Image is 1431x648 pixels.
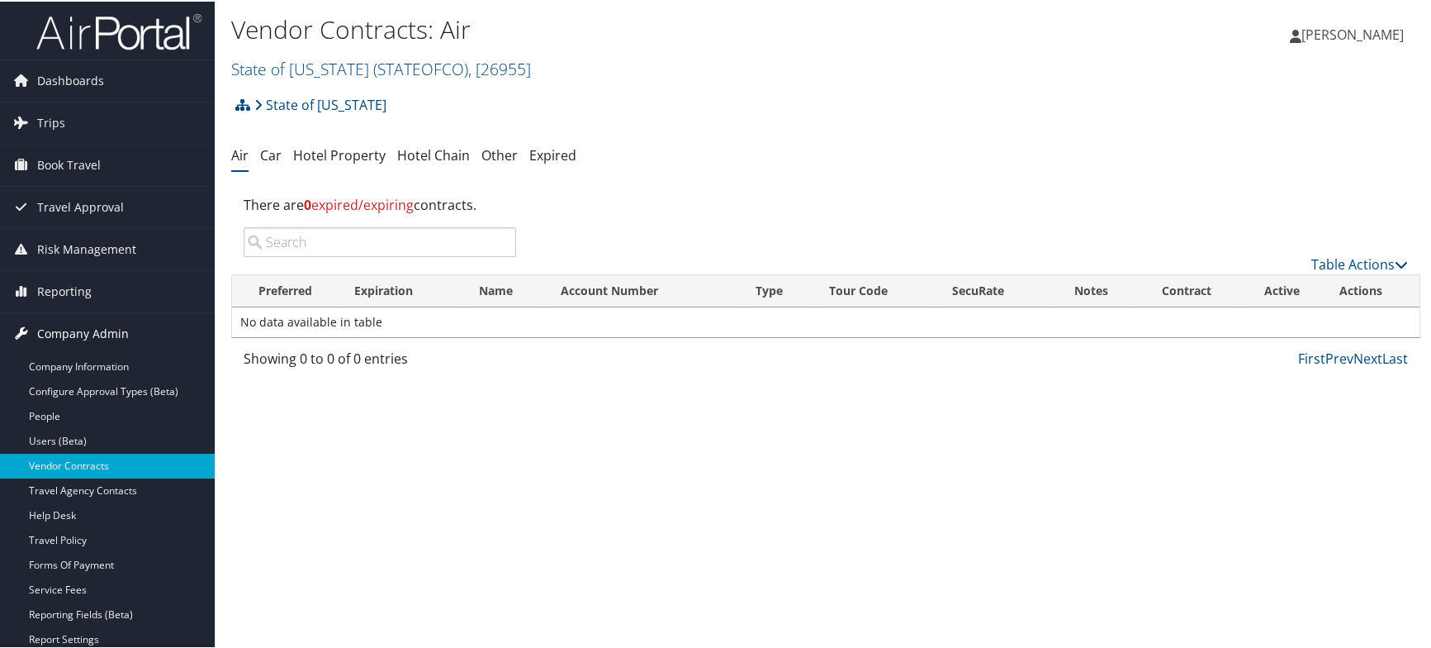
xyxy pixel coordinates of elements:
a: State of [US_STATE] [231,56,531,79]
th: Expiration: activate to sort column ascending [339,274,465,306]
span: expired/expiring [304,194,414,212]
a: Hotel Chain [397,145,470,163]
a: Expired [529,145,576,163]
th: Contract: activate to sort column ascending [1132,274,1240,306]
a: [PERSON_NAME] [1290,8,1420,58]
span: , [ 26955 ] [468,56,531,79]
div: There are contracts. [231,181,1420,226]
th: SecuRate: activate to sort column ascending [937,274,1050,306]
th: Notes: activate to sort column ascending [1050,274,1132,306]
a: Other [481,145,518,163]
th: Name: activate to sort column ascending [464,274,546,306]
img: airportal-logo.png [36,11,201,50]
th: Type: activate to sort column ascending [741,274,814,306]
a: Table Actions [1311,254,1408,272]
span: [PERSON_NAME] [1301,24,1404,42]
a: Last [1382,348,1408,366]
th: Account Number: activate to sort column ascending [546,274,741,306]
div: Showing 0 to 0 of 0 entries [244,347,516,375]
a: Air [231,145,249,163]
td: No data available in table [232,306,1419,336]
a: State of [US_STATE] [254,87,386,120]
th: Preferred: activate to sort column ascending [232,274,339,306]
strong: 0 [304,194,311,212]
span: Trips [37,101,65,142]
th: Actions [1324,274,1419,306]
a: Next [1353,348,1382,366]
h1: Vendor Contracts: Air [231,11,1024,45]
span: Risk Management [37,227,136,269]
a: Hotel Property [293,145,386,163]
span: Travel Approval [37,185,124,226]
a: Prev [1325,348,1353,366]
span: Company Admin [37,312,129,353]
a: Car [260,145,282,163]
input: Search [244,226,516,255]
th: Active: activate to sort column ascending [1240,274,1324,306]
span: Reporting [37,269,92,311]
span: Book Travel [37,143,101,184]
span: ( STATEOFCO ) [373,56,468,79]
th: Tour Code: activate to sort column ascending [814,274,937,306]
a: First [1298,348,1325,366]
span: Dashboards [37,59,104,100]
